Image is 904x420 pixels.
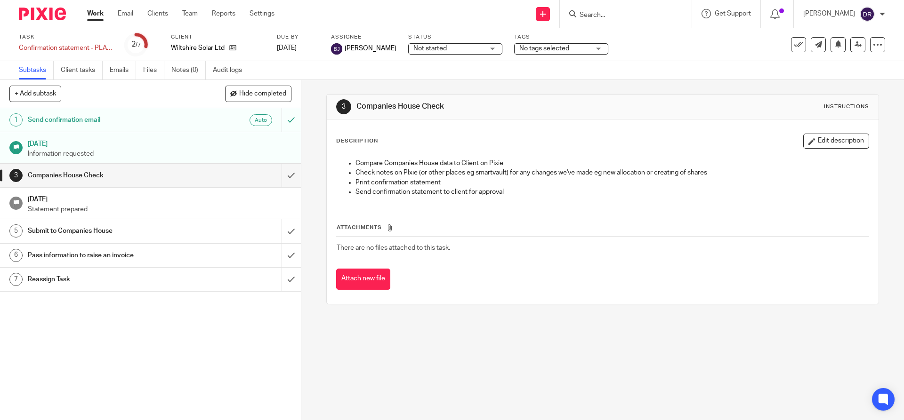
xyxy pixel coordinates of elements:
[28,248,191,262] h1: Pass information to raise an invoice
[19,33,113,41] label: Task
[331,43,342,55] img: svg%3E
[356,102,623,111] h1: Companies House Check
[28,224,191,238] h1: Submit to Companies House
[28,272,191,286] h1: Reassign Task
[212,9,235,18] a: Reports
[131,39,141,50] div: 2
[28,168,191,182] h1: Companies House Check
[579,11,663,20] input: Search
[803,134,869,149] button: Edit description
[28,192,291,204] h1: [DATE]
[9,224,23,238] div: 5
[28,149,291,158] p: Information requested
[413,45,447,52] span: Not started
[715,10,751,17] span: Get Support
[250,114,272,126] div: Auto
[9,273,23,286] div: 7
[28,205,291,214] p: Statement prepared
[519,45,569,52] span: No tags selected
[19,8,66,20] img: Pixie
[239,90,286,98] span: Hide completed
[171,43,225,53] p: Wiltshire Solar Ltd
[803,9,855,18] p: [PERSON_NAME]
[331,33,396,41] label: Assignee
[824,103,869,111] div: Instructions
[213,61,249,79] a: Audit logs
[408,33,502,41] label: Status
[28,113,191,127] h1: Send confirmation email
[9,169,23,182] div: 3
[225,86,291,102] button: Hide completed
[355,187,868,197] p: Send confirmation statement to client for approval
[87,9,104,18] a: Work
[345,44,396,53] span: [PERSON_NAME]
[336,269,390,290] button: Attach new file
[147,9,168,18] a: Clients
[336,137,378,145] p: Description
[355,168,868,177] p: Check notes on PIxie (or other places eg smartvault) for any changes we've made eg new allocation...
[337,245,450,251] span: There are no files attached to this task.
[337,225,382,230] span: Attachments
[9,113,23,127] div: 1
[9,249,23,262] div: 6
[171,33,265,41] label: Client
[171,61,206,79] a: Notes (0)
[19,61,54,79] a: Subtasks
[336,99,351,114] div: 3
[277,33,319,41] label: Due by
[250,9,274,18] a: Settings
[61,61,103,79] a: Client tasks
[182,9,198,18] a: Team
[136,42,141,48] small: /7
[19,43,113,53] div: Confirmation statement - PLA Submits
[514,33,608,41] label: Tags
[143,61,164,79] a: Files
[355,158,868,168] p: Compare Companies House data to Client on Pixie
[118,9,133,18] a: Email
[110,61,136,79] a: Emails
[28,137,291,149] h1: [DATE]
[277,45,297,51] span: [DATE]
[9,86,61,102] button: + Add subtask
[355,178,868,187] p: Print confirmation statement
[860,7,875,22] img: svg%3E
